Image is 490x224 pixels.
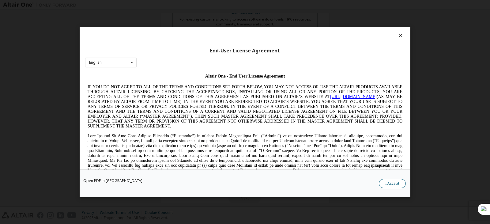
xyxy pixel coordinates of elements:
[120,2,200,7] span: Altair One - End User License Agreement
[379,179,406,188] button: I Accept
[89,61,102,64] div: English
[85,47,405,54] div: End-User License Agreement
[245,23,292,28] a: [URL][DOMAIN_NAME]
[2,63,317,106] span: Lore Ipsumd Sit Ame Cons Adipisc Elitseddo (“Eiusmodte”) in utlabor Etdolo Magnaaliqua Eni. (“Adm...
[83,179,142,182] a: Open PDF in [GEOGRAPHIC_DATA]
[2,13,317,57] span: IF YOU DO NOT AGREE TO ALL OF THE TERMS AND CONDITIONS SET FORTH BELOW, YOU MAY NOT ACCESS OR USE...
